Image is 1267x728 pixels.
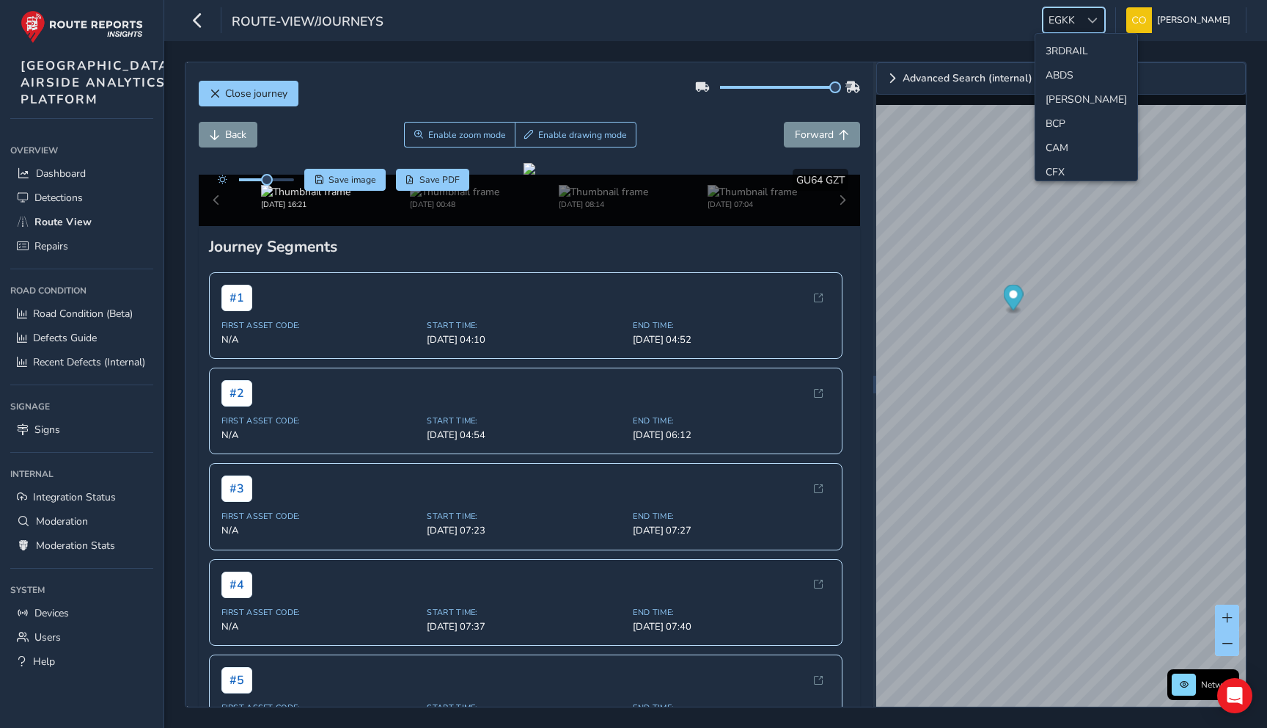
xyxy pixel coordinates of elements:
span: # 4 [221,572,252,598]
span: Recent Defects (Internal) [33,355,145,369]
span: N/A [221,429,419,442]
span: Dashboard [36,167,86,181]
button: [PERSON_NAME] [1126,7,1235,33]
span: Integration Status [33,490,116,504]
span: [DATE] 07:23 [427,524,624,537]
div: Road Condition [10,280,153,302]
span: First Asset Code: [221,320,419,331]
span: End Time: [633,607,830,618]
img: Thumbnail frame [410,185,499,199]
span: First Asset Code: [221,702,419,713]
a: Detections [10,186,153,210]
div: [DATE] 08:14 [559,199,648,210]
span: Back [225,128,246,142]
img: Thumbnail frame [261,185,350,199]
li: CAM [1035,136,1137,160]
div: Journey Segments [209,236,851,257]
div: Internal [10,463,153,485]
li: CFX [1035,160,1137,184]
a: Road Condition (Beta) [10,302,153,326]
button: PDF [396,169,470,191]
span: End Time: [633,511,830,522]
span: [DATE] 07:40 [633,620,830,633]
button: Close journey [199,81,298,106]
li: BCP [1035,112,1137,136]
span: N/A [221,333,419,346]
span: Start Time: [427,511,624,522]
a: Signs [10,418,153,442]
span: Enable zoom mode [428,129,506,141]
span: Close journey [225,87,287,101]
span: # 3 [221,476,252,502]
div: Overview [10,139,153,161]
span: EGKK [1043,8,1080,32]
span: Signs [34,423,60,437]
span: First Asset Code: [221,607,419,618]
img: diamond-layout [1126,7,1152,33]
span: Start Time: [427,607,624,618]
span: GU64 GZT [796,173,845,187]
span: Devices [34,606,69,620]
a: Users [10,625,153,649]
span: Detections [34,191,83,205]
span: Save PDF [419,174,460,186]
span: [DATE] 04:10 [427,333,624,346]
span: [GEOGRAPHIC_DATA] AIRSIDE ANALYTICS PLATFORM [21,57,175,108]
span: First Asset Code: [221,415,419,426]
span: Enable drawing mode [538,129,627,141]
span: Save image [328,174,376,186]
div: Open Intercom Messenger [1217,678,1252,713]
button: Back [199,122,257,148]
button: Save [304,169,386,191]
div: Signage [10,396,153,418]
span: Forward [795,128,834,142]
span: # 5 [221,667,252,694]
span: # 1 [221,285,252,311]
span: Start Time: [427,415,624,426]
span: Start Time: [427,702,624,713]
span: [DATE] 04:52 [633,333,830,346]
span: Advanced Search (internal) [903,73,1032,84]
span: Moderation [36,514,88,528]
li: ANDY [1035,87,1137,112]
li: ABDS [1035,63,1137,87]
span: End Time: [633,415,830,426]
span: N/A [221,524,419,537]
span: End Time: [633,702,830,713]
span: Start Time: [427,320,624,331]
span: [DATE] 07:37 [427,620,624,633]
button: Draw [515,122,637,148]
a: Integration Status [10,485,153,509]
div: [DATE] 00:48 [410,199,499,210]
div: System [10,579,153,601]
button: Forward [784,122,860,148]
li: 3RDRAIL [1035,39,1137,63]
div: Map marker [1003,285,1023,315]
span: N/A [221,620,419,633]
a: Defects Guide [10,326,153,350]
span: Network [1201,679,1235,691]
span: End Time: [633,320,830,331]
span: Road Condition (Beta) [33,307,133,321]
div: [DATE] 16:21 [261,199,350,210]
a: Recent Defects (Internal) [10,350,153,374]
span: [DATE] 06:12 [633,429,830,442]
button: Zoom [404,122,515,148]
span: [PERSON_NAME] [1157,7,1230,33]
span: Users [34,630,61,644]
span: Route View [34,215,92,229]
span: Defects Guide [33,331,97,345]
a: Moderation [10,509,153,534]
a: Moderation Stats [10,534,153,558]
a: Expand [876,62,1246,95]
span: [DATE] 04:54 [427,429,624,442]
span: Help [33,655,55,669]
span: route-view/journeys [232,12,383,33]
span: First Asset Code: [221,511,419,522]
a: Dashboard [10,161,153,186]
span: # 2 [221,380,252,407]
div: [DATE] 07:04 [708,199,797,210]
span: [DATE] 07:27 [633,524,830,537]
img: Thumbnail frame [559,185,648,199]
span: Moderation Stats [36,539,115,553]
